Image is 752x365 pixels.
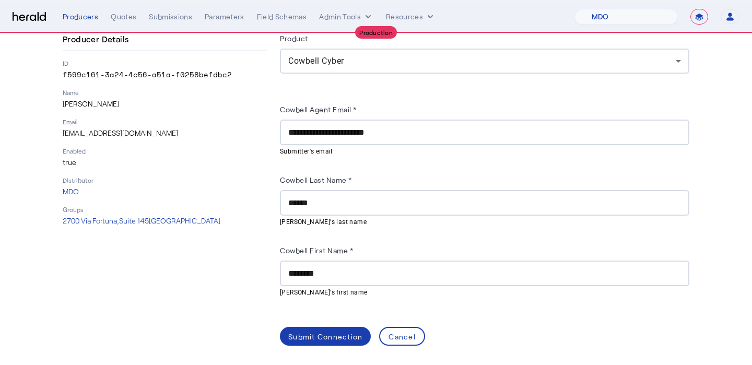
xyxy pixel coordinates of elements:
mat-hint: [PERSON_NAME]'s first name [280,286,683,298]
img: Herald Logo [13,12,46,22]
div: Producers [63,11,98,22]
label: Cowbell Last Name * [280,175,352,184]
p: true [63,157,267,168]
div: Production [355,26,397,39]
span: 2700 Via Fortuna, Suite 145 [GEOGRAPHIC_DATA] [63,216,220,225]
mat-hint: [PERSON_NAME]'s last name [280,216,683,227]
span: Cowbell Cyber [288,56,344,66]
p: ID [63,59,267,67]
label: Product [280,34,308,43]
label: Cowbell First Name * [280,246,353,255]
p: Email [63,117,267,126]
div: Parameters [205,11,244,22]
label: Cowbell Agent Email * [280,105,357,114]
p: Groups [63,205,267,214]
div: Submit Connection [288,331,362,342]
div: Quotes [111,11,136,22]
p: f599c161-3a24-4c56-a51a-f0258befdbc2 [63,69,267,80]
button: Resources dropdown menu [386,11,436,22]
button: Cancel [379,327,425,346]
div: Field Schemas [257,11,307,22]
p: Name [63,88,267,97]
mat-hint: Submitter's email [280,145,683,157]
p: [EMAIL_ADDRESS][DOMAIN_NAME] [63,128,267,138]
button: internal dropdown menu [319,11,373,22]
button: Submit Connection [280,327,371,346]
p: [PERSON_NAME] [63,99,267,109]
p: Distributor [63,176,267,184]
div: Submissions [149,11,192,22]
p: Enabled [63,147,267,155]
p: MDO [63,186,267,197]
h4: Producer Details [63,33,133,45]
div: Cancel [389,331,416,342]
